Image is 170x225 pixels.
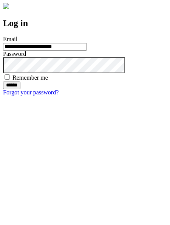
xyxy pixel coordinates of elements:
[12,74,48,81] label: Remember me
[3,36,17,42] label: Email
[3,51,26,57] label: Password
[3,18,167,28] h2: Log in
[3,3,9,9] img: logo-4e3dc11c47720685a147b03b5a06dd966a58ff35d612b21f08c02c0306f2b779.png
[3,89,59,96] a: Forgot your password?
